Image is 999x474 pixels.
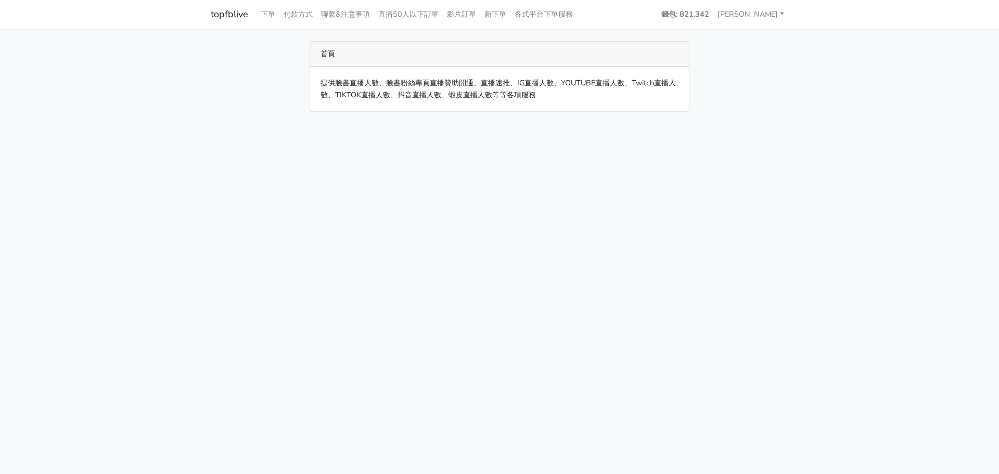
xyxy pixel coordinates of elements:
[713,4,788,24] a: [PERSON_NAME]
[310,67,689,111] div: 提供臉書直播人數、臉書粉絲專頁直播贊助開通、直播速推、IG直播人數、YOUTUBE直播人數、Twitch直播人數、TIKTOK直播人數、抖音直播人數、蝦皮直播人數等等各項服務
[310,42,689,67] div: 首頁
[374,4,443,24] a: 直播50人以下訂單
[480,4,510,24] a: 新下單
[443,4,480,24] a: 影片訂單
[510,4,577,24] a: 各式平台下單服務
[657,4,713,24] a: 錢包: 821.342
[211,4,248,24] a: topfblive
[257,4,279,24] a: 下單
[317,4,374,24] a: 聯繫&注意事項
[661,9,709,19] strong: 錢包: 821.342
[279,4,317,24] a: 付款方式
